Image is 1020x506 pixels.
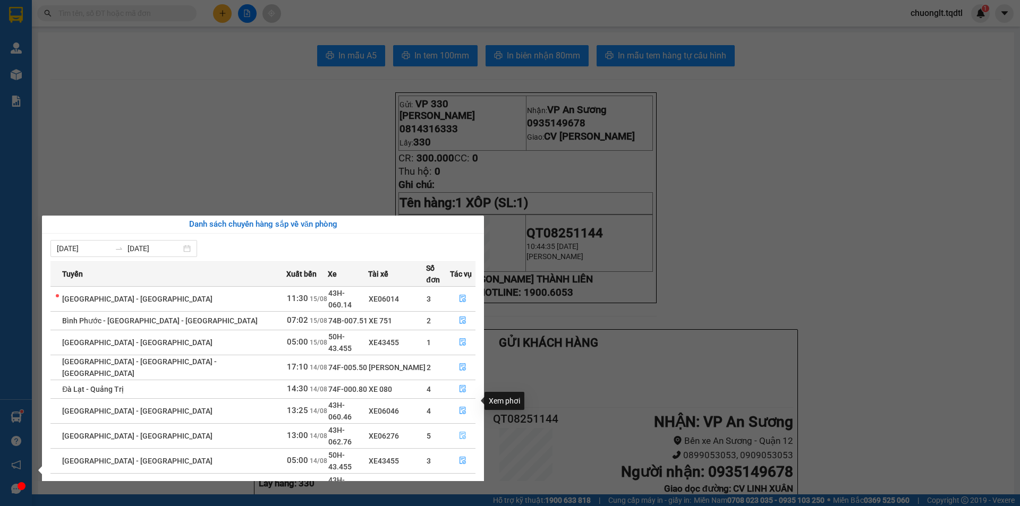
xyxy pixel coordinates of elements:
span: [GEOGRAPHIC_DATA] - [GEOGRAPHIC_DATA] - [GEOGRAPHIC_DATA] [62,357,217,378]
span: file-done [459,363,466,372]
span: 15/08 [310,317,327,324]
span: 05:00 [287,337,308,347]
span: 13:25 [287,406,308,415]
div: 0935149678 [101,22,223,37]
span: file-done [459,432,466,440]
span: [GEOGRAPHIC_DATA] - [GEOGRAPHIC_DATA] [62,295,212,303]
span: 14:30 [287,384,308,393]
span: 14/08 [310,457,327,465]
span: file-done [459,338,466,347]
span: 43H-061.17 [328,476,352,496]
span: Nhận: [101,10,127,21]
span: file-done [459,457,466,465]
button: file-done [450,477,475,494]
span: 05:00 [287,456,308,465]
span: 2 [427,316,431,325]
span: 14/08 [310,432,327,440]
span: 14/08 [310,407,327,415]
button: file-done [450,334,475,351]
span: 330 [24,49,52,68]
span: Gửi: [9,10,25,21]
div: VP An Sương [101,9,223,22]
span: 50H-43.455 [328,332,352,353]
span: 43H-060.14 [328,289,352,309]
span: [GEOGRAPHIC_DATA] - [GEOGRAPHIC_DATA] [62,457,212,465]
div: XE06014 [369,293,426,305]
span: Tác vụ [450,268,472,280]
span: 3 [427,457,431,465]
span: 3 [427,295,431,303]
span: 14/08 [310,385,327,393]
span: Bình Phước - [GEOGRAPHIC_DATA] - [GEOGRAPHIC_DATA] [62,316,258,325]
span: 5 [427,432,431,440]
span: Đà Lạt - Quảng Trị [62,385,124,393]
span: DĐ: [101,42,117,54]
div: XE43455 [369,455,426,467]
button: file-done [450,290,475,307]
span: 11:30 [287,294,308,303]
span: 74F-000.80 [328,385,367,393]
span: 74B-007.51 [328,316,368,325]
span: [GEOGRAPHIC_DATA] - [GEOGRAPHIC_DATA] [62,432,212,440]
button: file-done [450,312,475,329]
div: Danh sách chuyến hàng sắp về văn phòng [50,218,475,231]
span: 2 [427,363,431,372]
span: file-done [459,316,466,325]
span: DĐ: [9,55,24,66]
div: XE06117 [369,480,426,492]
div: 0814316333 [9,35,94,49]
button: file-done [450,452,475,469]
input: Từ ngày [57,243,110,254]
span: CV [PERSON_NAME] [101,37,223,74]
div: XE06276 [369,430,426,442]
div: XE06046 [369,405,426,417]
input: Đến ngày [127,243,181,254]
span: Số đơn [426,262,449,286]
span: 13:00 [287,431,308,440]
div: [PERSON_NAME] [369,362,426,373]
span: Xe [328,268,337,280]
button: file-done [450,427,475,444]
span: 1 [427,338,431,347]
span: swap-right [115,244,123,253]
span: 43H-060.46 [328,401,352,421]
button: file-done [450,381,475,398]
div: XE43455 [369,337,426,348]
span: Tài xế [368,268,388,280]
span: 15/08 [310,295,327,303]
div: Xem phơi [484,392,524,410]
span: 05:00 [287,481,308,490]
span: file-done [459,407,466,415]
span: file-done [459,295,466,303]
span: 15/08 [310,339,327,346]
span: [GEOGRAPHIC_DATA] - [GEOGRAPHIC_DATA] [62,338,212,347]
span: 74F-005.50 [328,363,367,372]
button: file-done [450,359,475,376]
span: 43H-062.76 [328,426,352,446]
div: VP 330 [PERSON_NAME] [9,9,94,35]
span: to [115,244,123,253]
span: [GEOGRAPHIC_DATA] - [GEOGRAPHIC_DATA] [62,407,212,415]
span: 07:02 [287,315,308,325]
span: 4 [427,385,431,393]
span: file-done [459,385,466,393]
span: 4 [427,407,431,415]
div: XE 080 [369,383,426,395]
button: file-done [450,402,475,419]
span: Tuyến [62,268,83,280]
span: 50H-43.455 [328,451,352,471]
div: XE 751 [369,315,426,327]
span: 14/08 [310,364,327,371]
span: 17:10 [287,362,308,372]
span: Xuất bến [286,268,317,280]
